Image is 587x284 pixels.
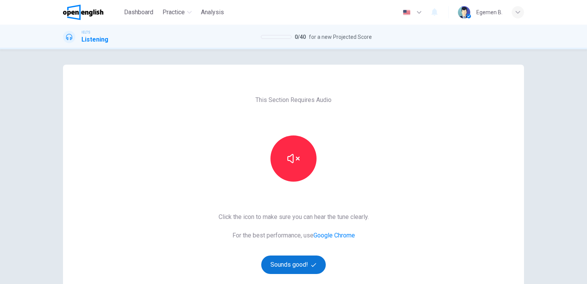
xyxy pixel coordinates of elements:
button: Sounds good! [261,256,326,274]
button: Practice [159,5,195,19]
img: OpenEnglish logo [63,5,103,20]
span: For the best performance, use [219,231,369,240]
span: IELTS [81,30,90,35]
span: Practice [163,8,185,17]
span: Click the icon to make sure you can hear the tune clearly. [219,212,369,222]
h1: Listening [81,35,108,44]
img: Profile picture [458,6,470,18]
button: Dashboard [121,5,156,19]
a: Google Chrome [313,232,355,239]
span: This Section Requires Audio [255,95,332,105]
span: Analysis [201,8,224,17]
div: Egemen B. [476,8,502,17]
img: en [402,10,411,15]
button: Analysis [198,5,227,19]
span: Dashboard [124,8,153,17]
span: 0 / 40 [295,32,306,42]
span: for a new Projected Score [309,32,372,42]
a: OpenEnglish logo [63,5,121,20]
